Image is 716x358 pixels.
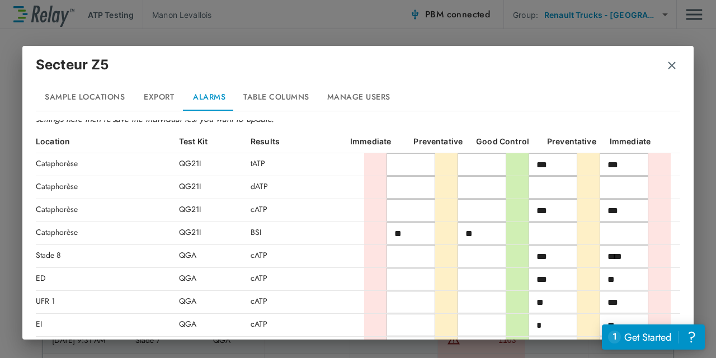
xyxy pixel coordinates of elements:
div: Immediate [350,135,391,148]
div: cATP [251,268,322,290]
iframe: Resource center [602,324,705,350]
div: Test Kit [179,135,251,148]
div: cATP [251,291,322,313]
div: tATP [251,153,322,176]
div: UFR 1 [36,291,179,313]
div: QGA [179,314,251,336]
div: cATP [251,199,322,222]
button: Manage Users [318,84,399,111]
button: Export [134,84,184,111]
div: Good Control [476,135,529,148]
div: Results [251,135,322,148]
div: Immediate [610,135,651,148]
div: Preventative [413,135,463,148]
div: QGA [179,268,251,290]
div: QG21I [179,222,251,244]
button: Sample Locations [36,84,134,111]
div: QGA [179,245,251,267]
div: EI [36,314,179,336]
img: Remove [666,60,677,71]
div: Cataphorèse [36,176,179,199]
div: cATP [251,245,322,267]
div: Preventative [547,135,596,148]
div: BSI [251,222,322,244]
div: Location [36,135,179,148]
div: QGA [179,291,251,313]
div: QG21I [179,176,251,199]
div: Stade 8 [36,245,179,267]
div: ED [36,268,179,290]
p: Secteur Z5 [36,55,109,75]
div: QG21I [179,199,251,222]
div: QG21I [179,153,251,176]
div: cATP [251,314,322,336]
div: dATP [251,176,322,199]
div: Cataphorèse [36,199,179,222]
div: Cataphorèse [36,222,179,244]
button: Alarms [184,84,234,111]
div: Cataphorèse [36,153,179,176]
button: Table Columns [234,84,318,111]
